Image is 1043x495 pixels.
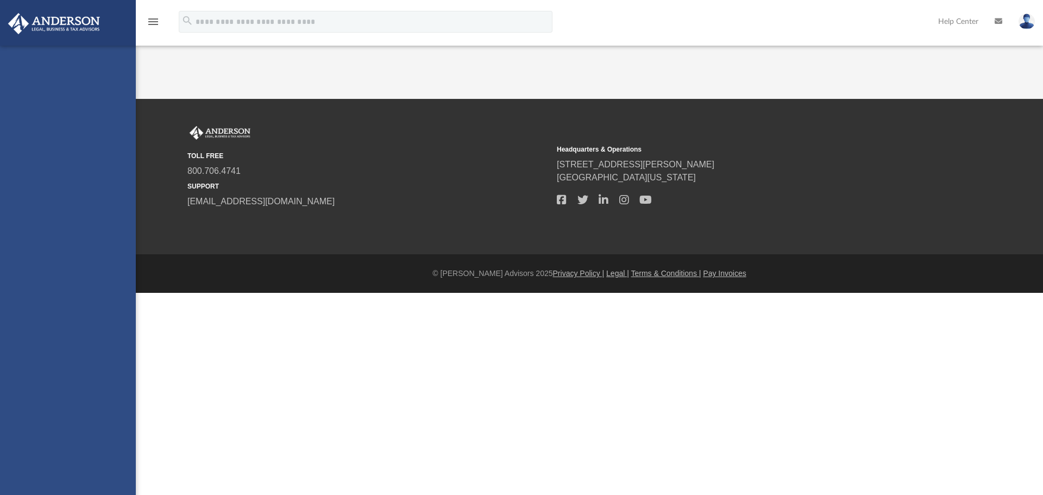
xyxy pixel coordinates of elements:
small: SUPPORT [187,181,549,191]
a: 800.706.4741 [187,166,241,176]
a: [STREET_ADDRESS][PERSON_NAME] [557,160,714,169]
i: menu [147,15,160,28]
small: Headquarters & Operations [557,145,919,154]
img: Anderson Advisors Platinum Portal [187,126,253,140]
a: Terms & Conditions | [631,269,701,278]
img: Anderson Advisors Platinum Portal [5,13,103,34]
div: © [PERSON_NAME] Advisors 2025 [136,268,1043,279]
a: menu [147,21,160,28]
small: TOLL FREE [187,151,549,161]
a: Privacy Policy | [553,269,605,278]
i: search [181,15,193,27]
a: [EMAIL_ADDRESS][DOMAIN_NAME] [187,197,335,206]
a: Legal | [606,269,629,278]
a: Pay Invoices [703,269,746,278]
a: [GEOGRAPHIC_DATA][US_STATE] [557,173,696,182]
img: User Pic [1019,14,1035,29]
